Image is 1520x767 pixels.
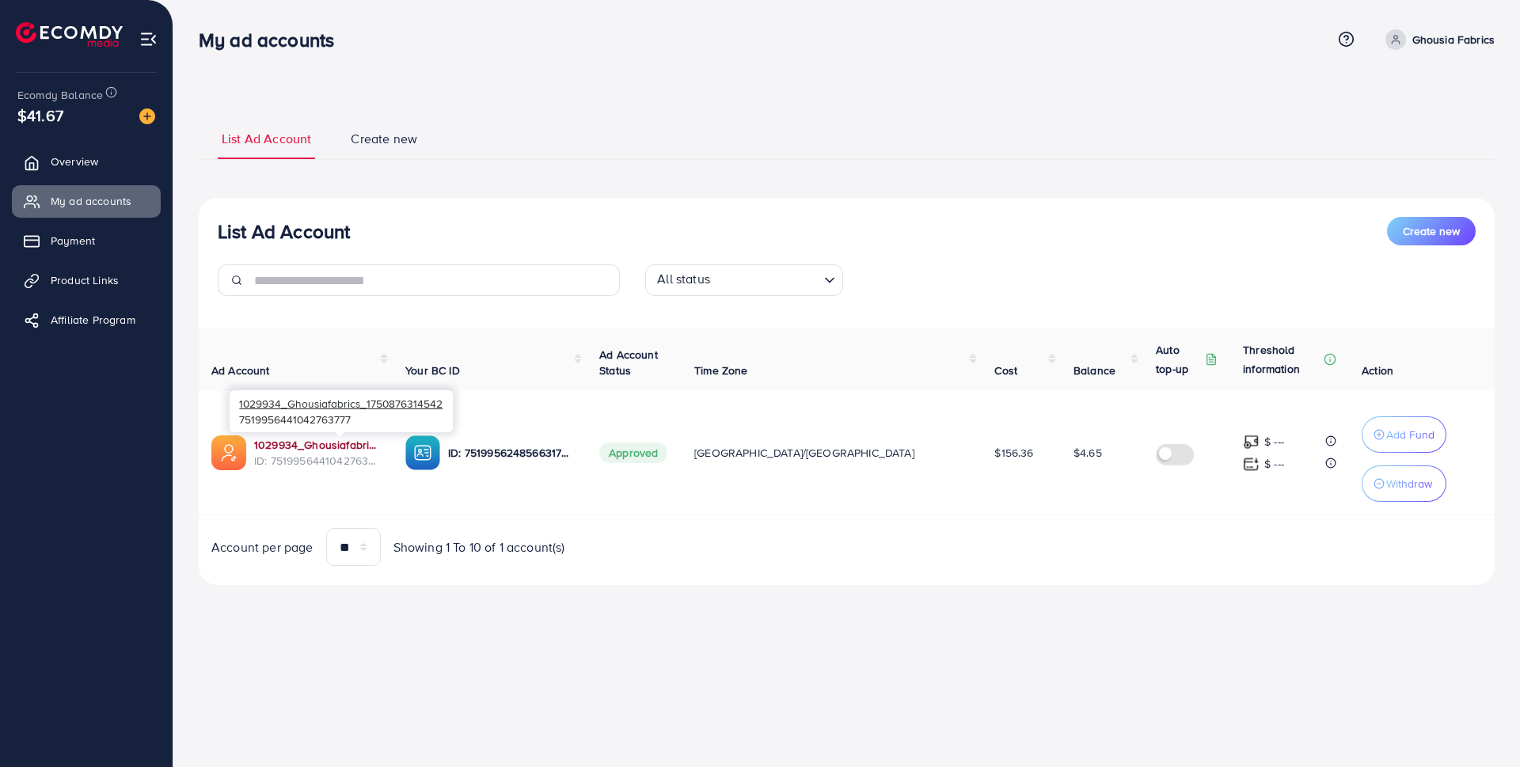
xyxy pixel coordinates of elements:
a: 1029934_Ghousiafabrics_1750876314542 [254,437,380,453]
iframe: Chat [1453,696,1508,755]
a: My ad accounts [12,185,161,217]
span: Your BC ID [405,363,460,378]
p: Auto top-up [1156,340,1202,378]
p: Withdraw [1386,474,1432,493]
span: My ad accounts [51,193,131,209]
p: Add Fund [1386,425,1434,444]
span: Affiliate Program [51,312,135,328]
span: Ecomdy Balance [17,87,103,103]
p: Ghousia Fabrics [1412,30,1495,49]
a: Affiliate Program [12,304,161,336]
span: $156.36 [994,445,1033,461]
p: $ --- [1264,454,1284,473]
span: 1029934_Ghousiafabrics_1750876314542 [239,396,443,411]
img: top-up amount [1243,456,1260,473]
span: Product Links [51,272,119,288]
span: Ad Account [211,363,270,378]
span: $4.65 [1073,445,1102,461]
span: Create new [351,130,417,148]
span: Showing 1 To 10 of 1 account(s) [393,538,565,556]
button: Add Fund [1362,416,1446,453]
p: Threshold information [1243,340,1320,378]
img: logo [16,22,123,47]
span: Account per page [211,538,313,556]
a: Product Links [12,264,161,296]
img: image [139,108,155,124]
p: ID: 7519956248566317057 [448,443,574,462]
span: Cost [994,363,1017,378]
span: All status [654,267,713,292]
span: Payment [51,233,95,249]
span: Overview [51,154,98,169]
a: Payment [12,225,161,256]
span: Ad Account Status [599,347,658,378]
span: Time Zone [694,363,747,378]
img: top-up amount [1243,434,1260,450]
img: ic-ba-acc.ded83a64.svg [405,435,440,470]
a: Overview [12,146,161,177]
span: Balance [1073,363,1115,378]
img: ic-ads-acc.e4c84228.svg [211,435,246,470]
span: Action [1362,363,1393,378]
p: $ --- [1264,432,1284,451]
button: Create new [1387,217,1476,245]
h3: List Ad Account [218,220,350,243]
a: Ghousia Fabrics [1379,29,1495,50]
span: [GEOGRAPHIC_DATA]/[GEOGRAPHIC_DATA] [694,445,914,461]
h3: My ad accounts [199,28,347,51]
div: Search for option [645,264,843,296]
div: 7519956441042763777 [230,390,453,432]
span: Approved [599,442,667,463]
span: List Ad Account [222,130,311,148]
span: Create new [1403,223,1460,239]
span: $41.67 [17,104,63,127]
button: Withdraw [1362,465,1446,502]
input: Search for option [715,268,818,292]
img: menu [139,30,158,48]
span: ID: 7519956441042763777 [254,453,380,469]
